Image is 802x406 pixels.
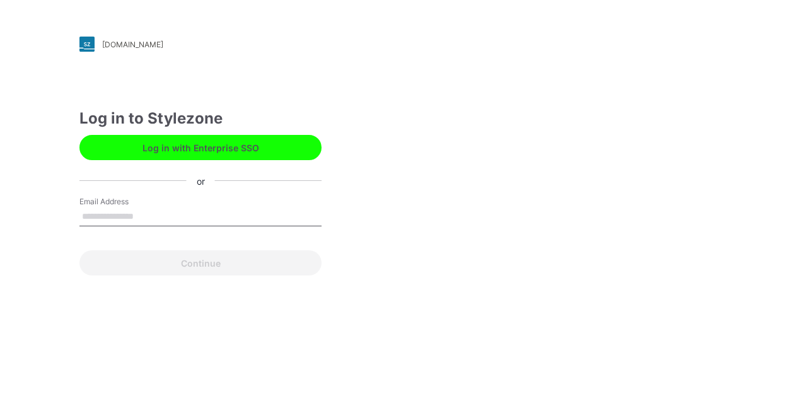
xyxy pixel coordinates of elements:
img: browzwear-logo.e42bd6dac1945053ebaf764b6aa21510.svg [613,32,770,54]
img: stylezone-logo.562084cfcfab977791bfbf7441f1a819.svg [79,37,95,52]
div: Log in to Stylezone [79,107,322,130]
div: or [187,174,215,187]
div: [DOMAIN_NAME] [102,40,163,49]
a: [DOMAIN_NAME] [79,37,322,52]
label: Email Address [79,196,168,207]
button: Log in with Enterprise SSO [79,135,322,160]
